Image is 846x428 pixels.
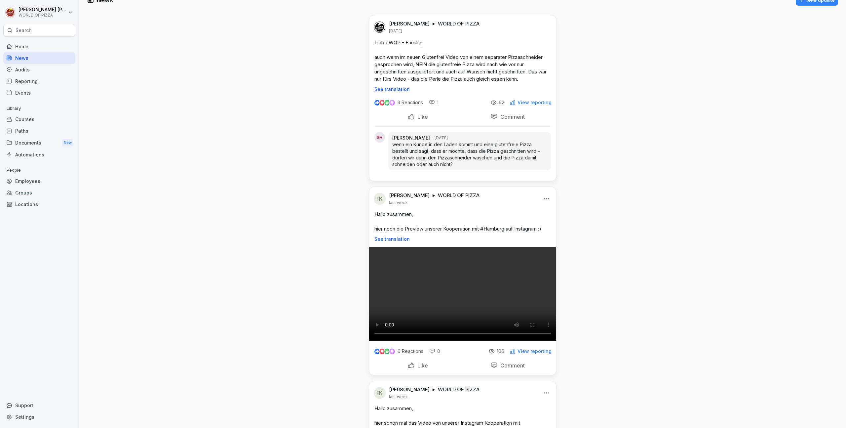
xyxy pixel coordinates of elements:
[380,100,385,105] img: love
[3,41,75,52] a: Home
[435,135,448,141] p: [DATE]
[380,349,385,354] img: love
[389,348,395,354] img: inspiring
[392,135,430,141] p: [PERSON_NAME]
[3,400,75,411] div: Support
[3,103,75,114] p: Library
[438,192,480,199] p: WORLD OF PIZZA
[384,100,390,106] img: celebrate
[374,193,386,205] div: FK
[384,349,390,354] img: celebrate
[62,139,73,147] div: New
[389,21,430,27] p: [PERSON_NAME]
[374,132,385,143] div: SH
[3,411,75,423] a: Settings
[498,362,525,369] p: Comment
[3,64,75,75] a: Audits
[389,200,408,205] p: last week
[389,28,402,34] p: [DATE]
[3,165,75,176] p: People
[518,349,552,354] p: View reporting
[374,236,551,242] p: See translation
[389,100,395,106] img: inspiring
[3,52,75,64] a: News
[3,198,75,210] a: Locations
[498,113,525,120] p: Comment
[3,75,75,87] a: Reporting
[438,386,480,393] p: WORLD OF PIZZA
[19,13,67,18] p: WORLD OF PIZZA
[374,100,380,105] img: like
[415,362,428,369] p: Like
[389,394,408,400] p: last week
[374,21,386,33] img: kkjmddf1tbwfmfasv7mb0vpo.png
[374,211,551,233] p: Hallo zusammen, hier noch die Preview unserer Kooperation mit #Hamburg auf Instagram :)
[374,39,551,83] p: Liebe WOP - Familie, auch wenn im neuen Glutenfrei Video von einem separater Pizzaschneider gespr...
[3,137,75,149] a: DocumentsNew
[398,100,423,105] p: 3 Reactions
[389,386,430,393] p: [PERSON_NAME]
[497,349,504,354] p: 106
[499,100,504,105] p: 62
[518,100,552,105] p: View reporting
[3,149,75,160] a: Automations
[415,113,428,120] p: Like
[3,125,75,137] a: Paths
[429,348,440,355] div: 0
[374,87,551,92] p: See translation
[392,141,547,168] p: wenn ein Kunde in den Laden kommt und eine glutenfreie Pizza bestellt und sagt, dass er möchte, d...
[438,21,480,27] p: WORLD OF PIZZA
[374,349,380,354] img: like
[389,192,430,199] p: [PERSON_NAME]
[3,187,75,198] a: Groups
[3,87,75,99] a: Events
[429,99,439,106] div: 1
[3,113,75,125] a: Courses
[374,387,386,399] div: FK
[19,7,67,13] p: [PERSON_NAME] [PERSON_NAME]
[3,175,75,187] a: Employees
[16,27,32,34] p: Search
[398,349,423,354] p: 6 Reactions
[3,137,75,149] div: Documents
